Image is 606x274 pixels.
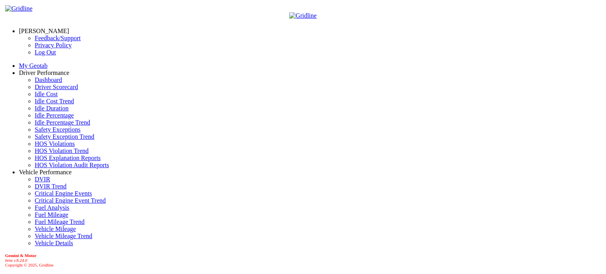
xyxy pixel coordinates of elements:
[35,176,50,183] a: DVIR
[35,91,58,97] a: Idle Cost
[5,253,603,267] div: Copyright © 2025, Gridline
[35,76,62,83] a: Dashboard
[35,204,69,211] a: Fuel Analysis
[289,12,316,19] img: Gridline
[35,226,76,232] a: Vehicle Mileage
[35,233,92,239] a: Vehicle Mileage Trend
[35,98,74,104] a: Idle Cost Trend
[19,169,72,175] a: Vehicle Performance
[35,133,94,140] a: Safety Exception Trend
[35,35,80,41] a: Feedback/Support
[19,62,47,69] a: My Geotab
[35,162,109,168] a: HOS Violation Audit Reports
[35,240,73,246] a: Vehicle Details
[19,69,69,76] a: Driver Performance
[35,42,72,48] a: Privacy Policy
[5,258,27,263] i: beta v.8.24.0
[35,197,106,204] a: Critical Engine Event Trend
[35,119,90,126] a: Idle Percentage Trend
[35,84,78,90] a: Driver Scorecard
[35,183,66,190] a: DVIR Trend
[5,253,36,258] b: Gemini & Motor
[35,112,74,119] a: Idle Percentage
[35,190,92,197] a: Critical Engine Events
[35,147,89,154] a: HOS Violation Trend
[35,126,80,133] a: Safety Exceptions
[35,211,68,218] a: Fuel Mileage
[19,28,69,34] a: [PERSON_NAME]
[5,5,32,12] img: Gridline
[35,105,69,112] a: Idle Duration
[35,155,101,161] a: HOS Explanation Reports
[35,140,75,147] a: HOS Violations
[35,218,84,225] a: Fuel Mileage Trend
[35,49,56,56] a: Log Out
